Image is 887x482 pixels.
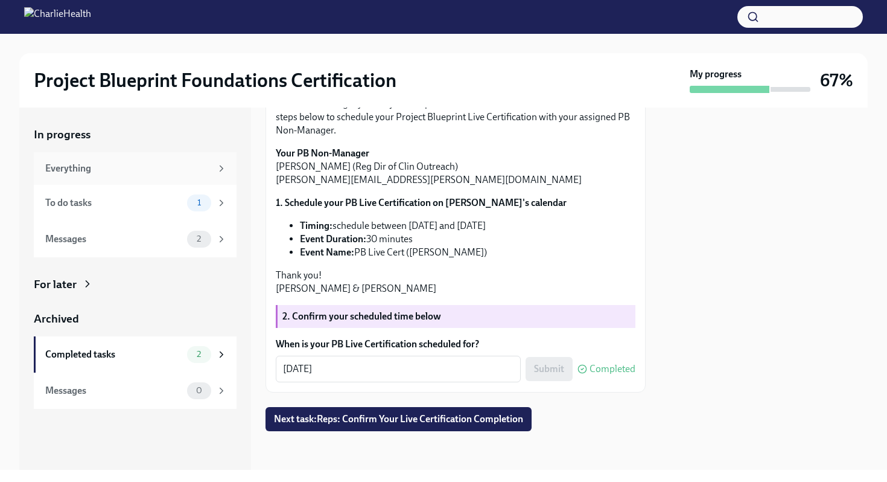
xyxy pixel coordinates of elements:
a: Completed tasks2 [34,336,237,373]
p: [PERSON_NAME] (Reg Dir of Clin Outreach) [PERSON_NAME][EMAIL_ADDRESS][PERSON_NAME][DOMAIN_NAME] [276,147,635,187]
a: Everything [34,152,237,185]
li: PB Live Cert ([PERSON_NAME]) [300,246,635,259]
img: CharlieHealth [24,7,91,27]
span: Completed [590,364,635,374]
strong: Timing: [300,220,332,231]
span: 2 [189,234,208,243]
a: Messages0 [34,373,237,409]
div: For later [34,277,77,292]
div: Completed tasks [45,348,182,361]
span: 2 [189,350,208,359]
strong: Event Duration: [300,233,366,245]
strong: Event Name: [300,246,354,258]
li: schedule between [DATE] and [DATE] [300,219,635,233]
div: Everything [45,162,211,175]
span: Next task : Reps: Confirm Your Live Certification Completion [274,413,523,425]
div: Messages [45,384,182,397]
button: Next task:Reps: Confirm Your Live Certification Completion [265,407,532,431]
a: In progress [34,127,237,143]
h2: Project Blueprint Foundations Certification [34,68,396,92]
div: To do tasks [45,196,182,210]
a: Messages2 [34,221,237,257]
p: We're excited to get you Project Blueprint "certified" in the next few weeks! Follow the steps be... [276,97,635,137]
textarea: [DATE] [283,362,513,376]
div: Messages [45,233,182,246]
strong: 2. Confirm your scheduled time below [282,310,441,322]
strong: Your PB Non-Manager [276,147,369,159]
a: Archived [34,311,237,327]
h3: 67% [820,69,853,91]
label: When is your PB Live Certification scheduled for? [276,338,635,351]
p: Thank you! [PERSON_NAME] & [PERSON_NAME] [276,269,635,295]
a: For later [34,277,237,292]
li: 30 minutes [300,233,635,246]
span: 0 [189,386,209,395]
a: To do tasks1 [34,185,237,221]
strong: 1. Schedule your PB Live Certification on [PERSON_NAME]'s calendar [276,197,567,208]
span: 1 [190,198,208,207]
strong: My progress [690,68,742,81]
